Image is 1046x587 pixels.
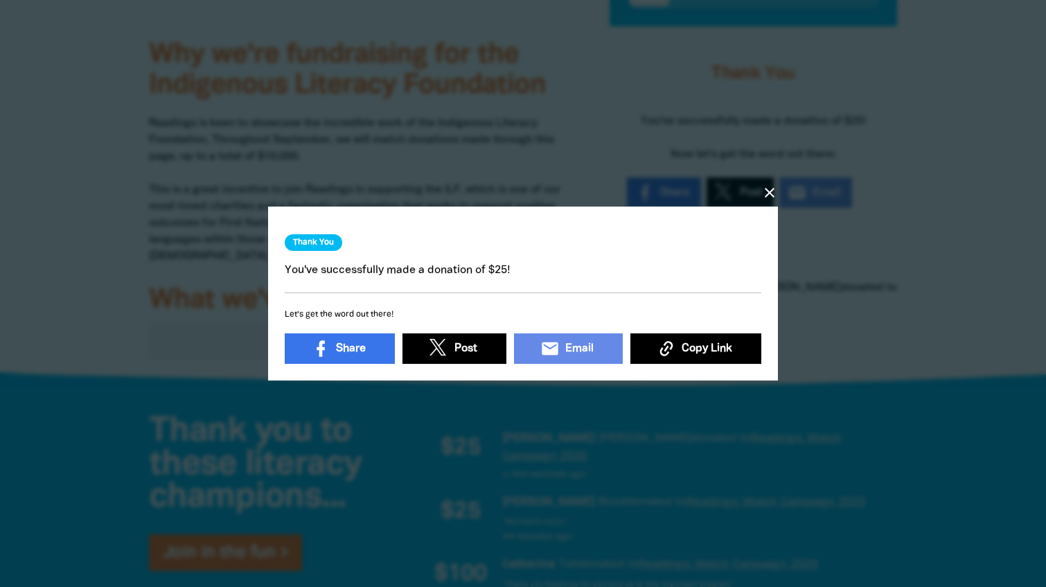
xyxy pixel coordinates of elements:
button: close [761,184,778,201]
span: Email [565,340,594,357]
i: email [540,339,560,358]
span: Post [454,340,477,357]
button: Copy Link [630,333,761,364]
p: You've successfully made a donation of $25! [285,262,761,279]
h6: Let's get the word out there! [285,307,761,322]
a: Post [402,333,506,364]
span: Share [336,340,366,357]
a: emailEmail [514,333,623,364]
h3: Thank You [285,234,342,251]
span: Copy Link [682,340,732,357]
a: Share [285,333,395,364]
